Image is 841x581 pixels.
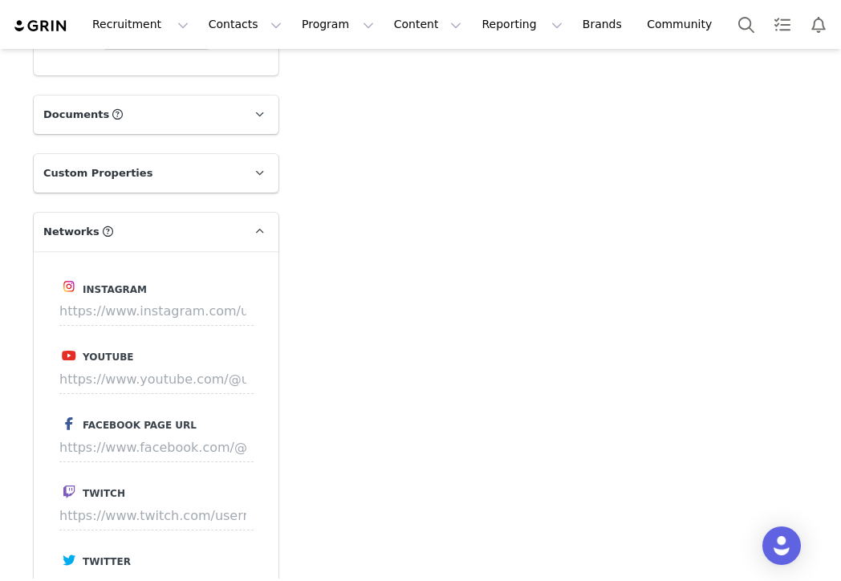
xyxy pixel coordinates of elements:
[765,6,800,43] a: Tasks
[83,488,125,499] span: Twitch
[13,18,69,34] img: grin logo
[573,6,636,43] a: Brands
[59,433,254,462] input: https://www.facebook.com/@username
[63,280,75,293] img: instagram.svg
[83,6,198,43] button: Recruitment
[83,351,133,363] span: Youtube
[59,502,254,530] input: https://www.twitch.com/username
[472,6,571,43] button: Reporting
[637,6,729,43] a: Community
[384,6,472,43] button: Content
[83,420,197,431] span: Facebook Page URL
[83,284,147,295] span: Instagram
[199,6,291,43] button: Contacts
[801,6,836,43] button: Notifications
[59,365,254,394] input: https://www.youtube.com/@username
[729,6,764,43] button: Search
[762,526,801,565] div: Open Intercom Messenger
[83,556,131,567] span: Twitter
[59,297,254,326] input: https://www.instagram.com/username
[43,107,109,123] span: Documents
[43,165,152,181] span: Custom Properties
[13,13,453,30] body: Rich Text Area. Press ALT-0 for help.
[43,224,100,240] span: Networks
[292,6,384,43] button: Program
